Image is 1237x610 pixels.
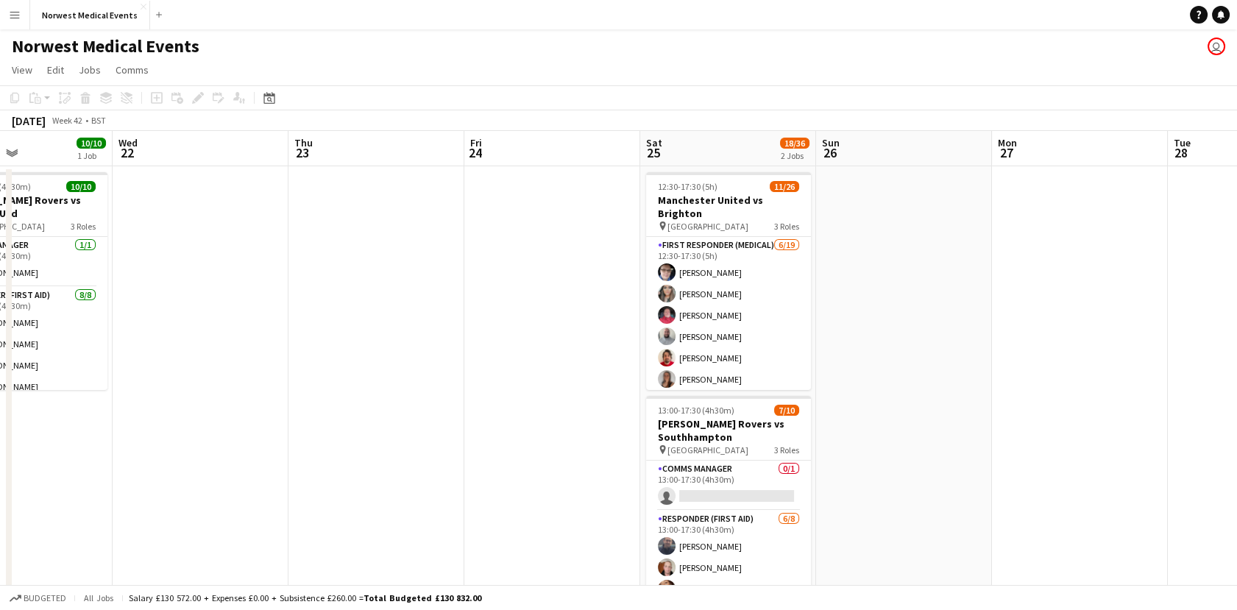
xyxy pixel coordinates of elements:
a: Comms [110,60,155,79]
a: View [6,60,38,79]
a: Edit [41,60,70,79]
span: Week 42 [49,115,85,126]
span: Jobs [79,63,101,77]
span: Edit [47,63,64,77]
div: [DATE] [12,113,46,128]
span: Total Budgeted £130 832.00 [364,592,481,603]
a: Jobs [73,60,107,79]
h1: Norwest Medical Events [12,35,199,57]
button: Budgeted [7,590,68,606]
app-user-avatar: Rory Murphy [1208,38,1225,55]
div: Salary £130 572.00 + Expenses £0.00 + Subsistence £260.00 = [129,592,481,603]
span: All jobs [81,592,116,603]
div: BST [91,115,106,126]
span: View [12,63,32,77]
span: Budgeted [24,593,66,603]
span: Comms [116,63,149,77]
button: Norwest Medical Events [30,1,150,29]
